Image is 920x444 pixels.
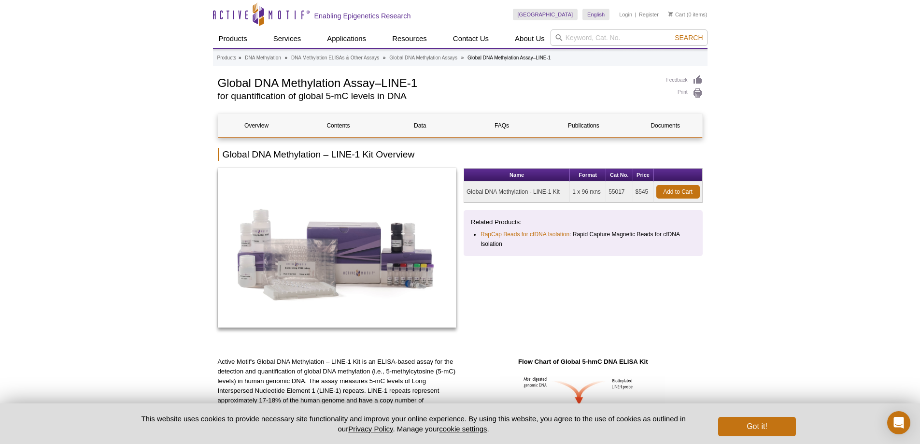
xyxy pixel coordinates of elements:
h2: Enabling Epigenetics Research [314,12,411,20]
button: Search [672,33,706,42]
td: 1 x 96 rxns [570,182,606,202]
li: » [285,55,288,60]
a: Resources [386,29,433,48]
li: | [635,9,637,20]
img: Your Cart [668,12,673,16]
input: Keyword, Cat. No. [551,29,708,46]
a: Print [666,88,703,99]
th: Cat No. [606,169,633,182]
div: Open Intercom Messenger [887,411,910,434]
a: Data [382,114,458,137]
button: Got it! [718,417,795,436]
a: Contact Us [447,29,495,48]
a: Services [268,29,307,48]
th: Price [633,169,654,182]
li: Global DNA Methylation Assay–LINE-1 [467,55,551,60]
a: DNA Methylation ELISAs & Other Assays [291,54,379,62]
a: Products [217,54,236,62]
li: » [461,55,464,60]
a: About Us [509,29,551,48]
a: Publications [545,114,622,137]
td: Global DNA Methylation - LINE-1 Kit [464,182,570,202]
li: : Rapid Capture Magnetic Beads for cfDNA Isolation [481,229,687,249]
th: Name [464,169,570,182]
a: Global DNA Methylation Assays [389,54,457,62]
li: » [383,55,386,60]
th: Format [570,169,606,182]
a: FAQs [463,114,540,137]
a: Cart [668,11,685,18]
img: Global DNA Methylation Assay–LINE-1 Kit [218,168,457,328]
p: Active Motif's Global DNA Methylation – LINE-1 Kit is an ELISA-based assay for the detection and ... [218,357,457,434]
a: Applications [321,29,372,48]
a: Documents [627,114,704,137]
h1: Global DNA Methylation Assay–LINE-1 [218,75,657,89]
li: » [239,55,241,60]
a: Contents [300,114,377,137]
a: Overview [218,114,295,137]
li: (0 items) [668,9,708,20]
strong: Flow Chart of Global 5-hmC DNA ELISA Kit [518,358,648,365]
a: Login [619,11,632,18]
p: This website uses cookies to provide necessary site functionality and improve your online experie... [125,414,703,434]
a: DNA Methylation [245,54,281,62]
span: Search [675,34,703,42]
a: Register [639,11,659,18]
a: Privacy Policy [348,425,393,433]
a: Feedback [666,75,703,86]
a: [GEOGRAPHIC_DATA] [513,9,578,20]
a: Add to Cart [656,185,700,199]
p: Related Products: [471,217,695,227]
h2: Global DNA Methylation – LINE-1 Kit Overview [218,148,703,161]
a: Products [213,29,253,48]
h2: for quantification of global 5-mC levels in DNA [218,92,657,100]
a: English [582,9,609,20]
td: $545 [633,182,654,202]
td: 55017 [606,182,633,202]
a: RapCap Beads for cfDNA Isolation [481,229,569,239]
button: cookie settings [439,425,487,433]
a: Global DNA Methylation Assay–LINE-1 Kit [218,168,457,330]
